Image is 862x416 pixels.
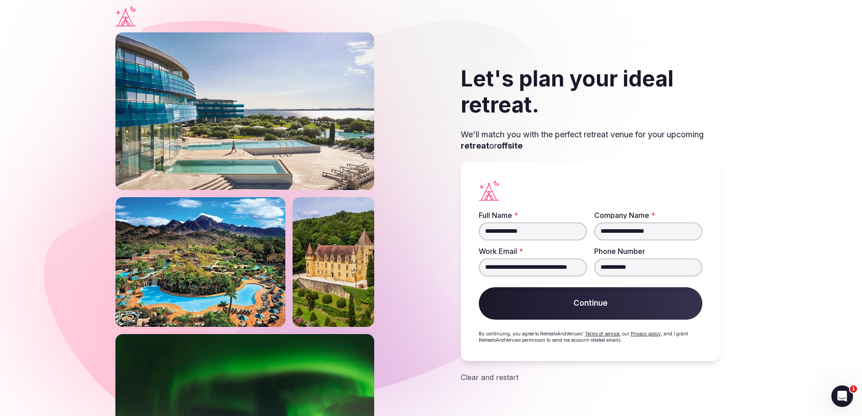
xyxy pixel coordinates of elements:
label: Work Email [479,248,587,255]
button: Continue [479,287,702,320]
label: Company Name [594,212,702,219]
iframe: Intercom live chat [831,385,853,407]
img: Phoenix river ranch resort [115,197,285,327]
div: Clear and restart [461,372,720,383]
strong: retreat [461,141,489,150]
img: Falkensteiner outdoor resort with pools [115,32,374,190]
a: Terms of service [585,331,619,336]
a: Privacy policy [631,331,661,336]
h2: Let's plan your ideal retreat. [461,66,720,118]
a: Visit the homepage [115,6,136,27]
span: 1 [850,385,857,393]
label: Full Name [479,212,587,219]
label: Phone Number [594,248,702,255]
strong: offsite [497,141,523,150]
img: Castle on a slope [293,197,374,327]
p: We'll match you with the perfect retreat venue for your upcoming or [461,129,720,151]
p: By continuing, you agree to RetreatsAndVenues' , our , and I grant RetreatsAndVenues permission t... [479,330,702,343]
